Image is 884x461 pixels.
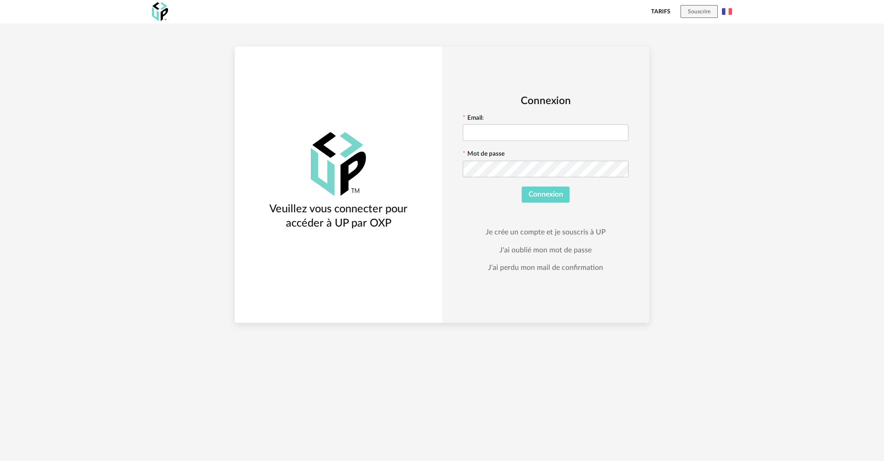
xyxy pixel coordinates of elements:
[463,151,505,159] label: Mot de passe
[311,132,366,196] img: OXP
[152,2,168,21] img: OXP
[722,6,732,17] img: fr
[486,228,605,237] a: Je crée un compte et je souscris à UP
[680,5,718,18] button: Souscrire
[500,245,592,255] a: J'ai oublié mon mot de passe
[522,187,570,203] button: Connexion
[463,94,628,108] h2: Connexion
[488,263,603,272] a: J'ai perdu mon mail de confirmation
[688,9,710,14] span: Souscrire
[529,191,563,198] span: Connexion
[463,115,483,123] label: Email:
[251,202,425,230] h3: Veuillez vous connecter pour accéder à UP par OXP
